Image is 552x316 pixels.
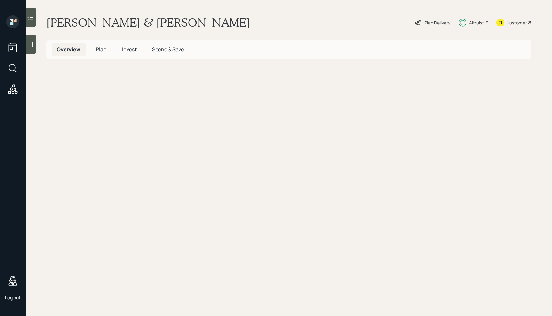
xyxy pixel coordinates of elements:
[46,15,250,30] h1: [PERSON_NAME] & [PERSON_NAME]
[469,19,484,26] div: Altruist
[507,19,527,26] div: Kustomer
[57,46,80,53] span: Overview
[152,46,184,53] span: Spend & Save
[5,294,21,301] div: Log out
[122,46,137,53] span: Invest
[96,46,107,53] span: Plan
[424,19,450,26] div: Plan Delivery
